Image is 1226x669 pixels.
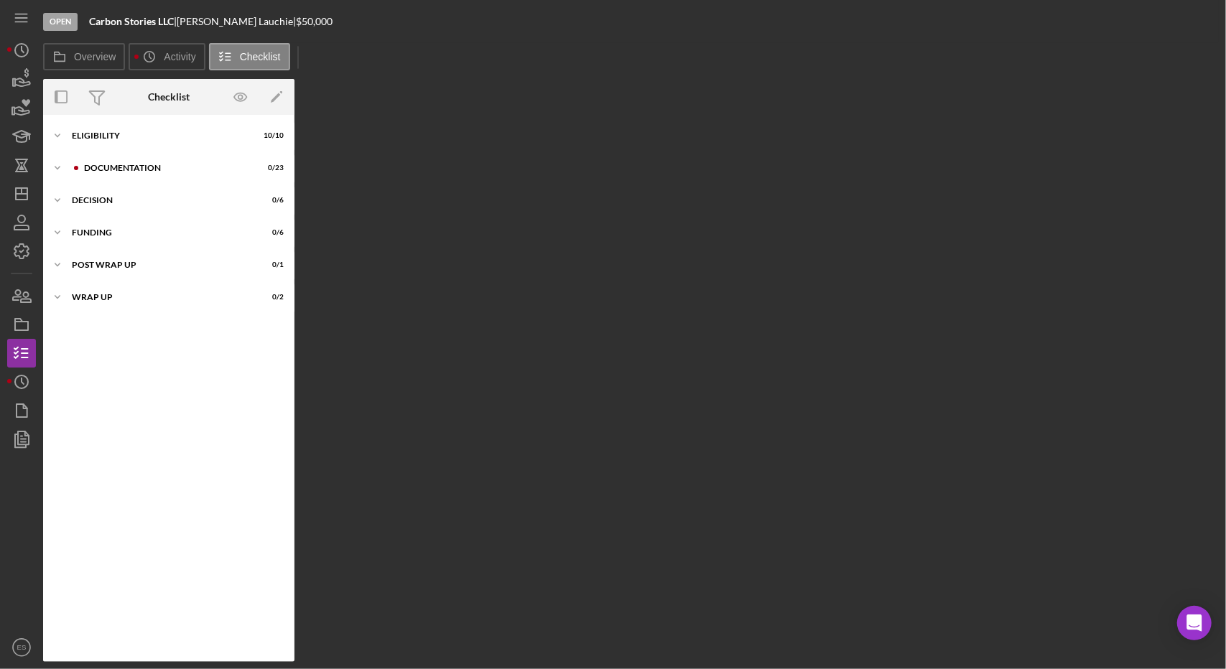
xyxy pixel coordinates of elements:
[72,228,248,237] div: Funding
[209,43,290,70] button: Checklist
[89,16,177,27] div: |
[258,293,284,301] div: 0 / 2
[74,51,116,62] label: Overview
[258,261,284,269] div: 0 / 1
[72,293,248,301] div: Wrap up
[84,164,248,172] div: Documentation
[72,196,248,205] div: Decision
[129,43,205,70] button: Activity
[258,196,284,205] div: 0 / 6
[258,164,284,172] div: 0 / 23
[164,51,195,62] label: Activity
[17,644,27,652] text: ES
[240,51,281,62] label: Checklist
[148,91,190,103] div: Checklist
[177,16,296,27] div: [PERSON_NAME] Lauchie |
[72,261,248,269] div: Post Wrap Up
[89,15,174,27] b: Carbon Stories LLC
[43,43,125,70] button: Overview
[1177,606,1212,640] div: Open Intercom Messenger
[72,131,248,140] div: Eligibility
[296,15,333,27] span: $50,000
[258,131,284,140] div: 10 / 10
[43,13,78,31] div: Open
[7,633,36,662] button: ES
[258,228,284,237] div: 0 / 6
